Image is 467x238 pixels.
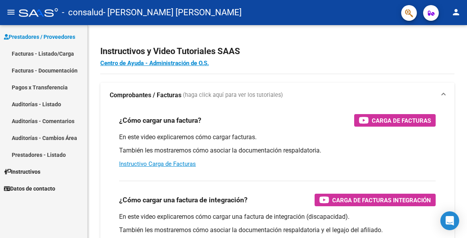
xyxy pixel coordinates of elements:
[183,91,283,100] span: (haga click aquí para ver los tutoriales)
[119,226,436,234] p: También les mostraremos cómo asociar la documentación respaldatoria y el legajo del afiliado.
[354,114,436,127] button: Carga de Facturas
[4,167,40,176] span: Instructivos
[100,44,454,59] h2: Instructivos y Video Tutoriales SAAS
[119,160,196,167] a: Instructivo Carga de Facturas
[119,133,436,142] p: En este video explicaremos cómo cargar facturas.
[119,146,436,155] p: También les mostraremos cómo asociar la documentación respaldatoria.
[110,91,181,100] strong: Comprobantes / Facturas
[315,194,436,206] button: Carga de Facturas Integración
[4,33,75,41] span: Prestadores / Proveedores
[103,4,242,21] span: - [PERSON_NAME] [PERSON_NAME]
[119,213,436,221] p: En este video explicaremos cómo cargar una factura de integración (discapacidad).
[440,211,459,230] div: Open Intercom Messenger
[372,116,431,125] span: Carga de Facturas
[4,184,55,193] span: Datos de contacto
[119,115,201,126] h3: ¿Cómo cargar una factura?
[6,7,16,17] mat-icon: menu
[451,7,461,17] mat-icon: person
[62,4,103,21] span: - consalud
[332,195,431,205] span: Carga de Facturas Integración
[100,83,454,108] mat-expansion-panel-header: Comprobantes / Facturas (haga click aquí para ver los tutoriales)
[119,194,248,205] h3: ¿Cómo cargar una factura de integración?
[100,60,209,67] a: Centro de Ayuda - Administración de O.S.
